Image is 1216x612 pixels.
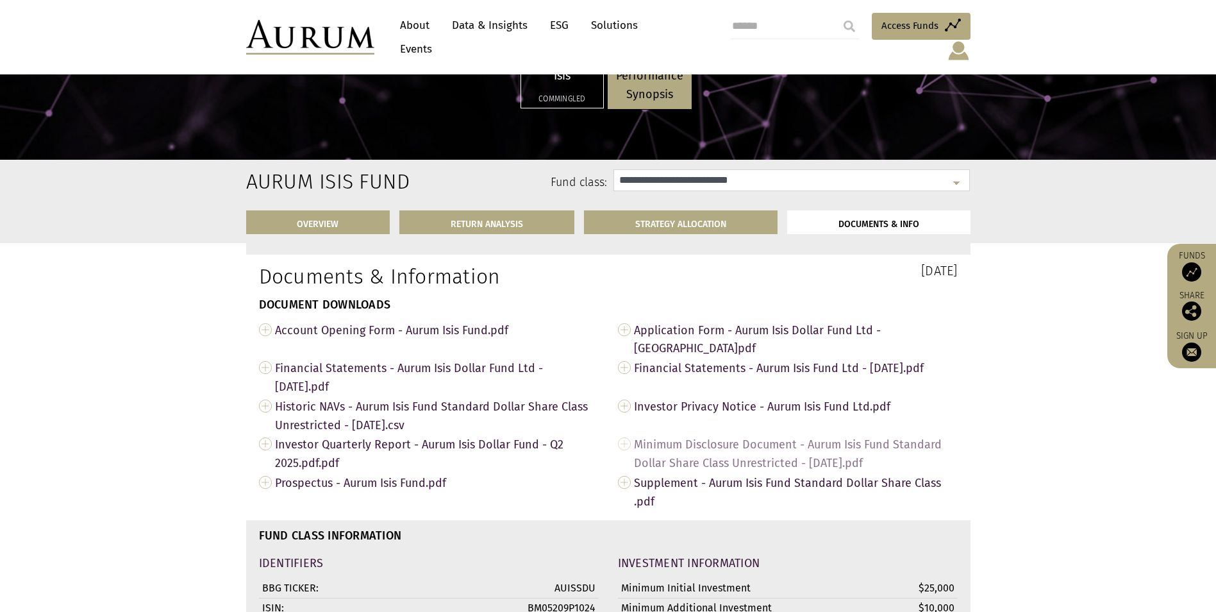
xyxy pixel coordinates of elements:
[618,557,958,569] h4: INVESTMENT INFORMATION
[259,298,391,312] strong: DOCUMENT DOWNLOADS
[446,13,534,37] a: Data & Insights
[259,557,599,569] h4: IDENTIFIERS
[259,529,402,543] strong: FUND CLASS INFORMATION
[370,174,608,191] label: Fund class:
[881,18,938,33] span: Access Funds
[634,396,958,416] span: Investor Privacy Notice - Aurum Isis Fund Ltd.pdf
[259,579,476,598] td: BBG TICKER:
[618,264,958,277] h3: [DATE]
[584,210,778,234] a: STRATEGY ALLOCATION
[1174,330,1210,362] a: Sign up
[259,264,599,289] h1: Documents & Information
[275,396,599,435] span: Historic NAVs - Aurum Isis Fund Standard Dollar Share Class Unrestricted - [DATE].csv
[1174,291,1210,321] div: Share
[246,210,390,234] a: OVERVIEW
[1182,302,1201,321] img: Share this post
[275,358,599,396] span: Financial Statements - Aurum Isis Dollar Fund Ltd - [DATE].pdf
[246,169,351,194] h2: Aurum Isis Fund
[275,434,599,473] span: Investor Quarterly Report - Aurum Isis Dollar Fund - Q2 2025.pdf.pdf
[476,579,599,598] td: AUISSDU
[634,473,958,511] span: Supplement - Aurum Isis Fund Standard Dollar Share Class .pdf
[246,20,374,55] img: Aurum
[947,40,970,62] img: account-icon.svg
[1182,262,1201,282] img: Access Funds
[1182,343,1201,362] img: Sign up to our newsletter
[634,434,958,473] span: Minimum Disclosure Document - Aurum Isis Fund Standard Dollar Share Class Unrestricted - [DATE].pdf
[529,95,595,103] h5: Commingled
[634,358,958,378] span: Financial Statements - Aurum Isis Fund Ltd - [DATE].pdf
[872,13,970,40] a: Access Funds
[618,579,835,598] td: Minimum Initial Investment
[399,210,574,234] a: RETURN ANALYSIS
[1174,250,1210,282] a: Funds
[634,320,958,359] span: Application Form - Aurum Isis Dollar Fund Ltd - [GEOGRAPHIC_DATA]pdf
[835,579,958,598] td: $25,000
[585,13,644,37] a: Solutions
[837,13,862,39] input: Submit
[616,67,683,104] p: Performance Synopsis
[529,67,595,85] p: Isis
[544,13,575,37] a: ESG
[275,320,599,340] span: Account Opening Form - Aurum Isis Fund.pdf
[275,473,599,493] span: Prospectus - Aurum Isis Fund.pdf
[394,37,432,61] a: Events
[394,13,436,37] a: About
